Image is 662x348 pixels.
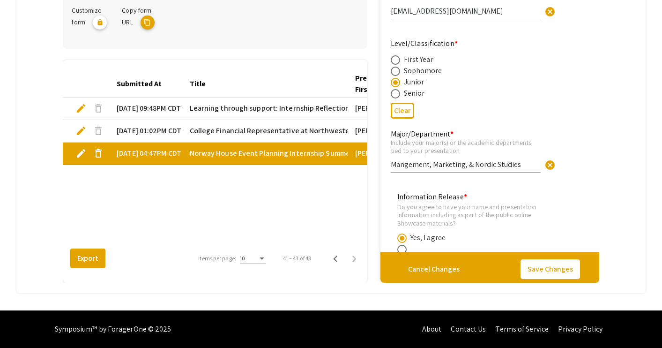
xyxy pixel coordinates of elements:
[72,6,101,26] span: Customize form
[117,78,170,90] div: Submitted At
[391,138,541,155] div: Include your major(s) or the academic departments tied to your presentation
[198,254,236,263] div: Items per page:
[190,103,427,114] span: Learning through support: Internship Reflections– [GEOGRAPHIC_DATA]
[190,78,214,90] div: Title
[495,324,549,334] a: Terms of Service
[190,148,371,159] span: Norway House Event Planning Internship Summer 2025
[109,143,182,165] mat-cell: [DATE] 04:47PM CDT
[109,120,182,143] mat-cell: [DATE] 01:02PM CDT
[541,1,559,20] button: Clear
[190,78,206,90] div: Title
[122,6,151,26] span: Copy form URL
[109,98,182,120] mat-cell: [DATE] 09:48PM CDT
[391,6,541,16] input: Type Here
[93,148,104,159] span: delete
[391,159,541,169] input: Type Here
[410,232,446,243] div: Yes, I agree
[355,73,404,95] div: Presenter 1 First Name
[117,78,162,90] div: Submitted At
[93,15,107,30] mat-icon: lock
[326,249,345,268] button: Previous page
[558,324,602,334] a: Privacy Policy
[355,73,413,95] div: Presenter 1 First Name
[397,192,467,202] mat-label: Information Release
[404,88,425,99] div: Senior
[544,6,556,17] span: cancel
[93,125,104,136] span: delete
[544,159,556,171] span: cancel
[404,76,424,88] div: Junior
[240,255,245,262] span: 10
[521,259,580,279] button: Save Changes
[7,306,40,341] iframe: Chat
[190,125,381,136] span: College Financial Representative at Northwestern Mutual
[401,259,467,279] button: Cancel Changes
[93,103,104,114] span: delete
[240,255,266,262] mat-select: Items per page:
[348,120,420,143] mat-cell: [PERSON_NAME]
[75,103,87,114] span: edit
[391,38,458,48] mat-label: Level/Classification
[141,15,155,30] mat-icon: copy URL
[391,129,454,139] mat-label: Major/Department
[283,254,311,263] div: 41 – 43 of 43
[348,98,420,120] mat-cell: [PERSON_NAME]
[75,148,87,159] span: edit
[397,203,540,227] div: Do you agree to have your name and presentation information including as part of the public onlin...
[348,143,420,165] mat-cell: [PERSON_NAME]
[404,65,442,76] div: Sophomore
[55,310,171,348] div: Symposium™ by ForagerOne © 2025
[404,54,433,65] div: First Year
[541,155,559,174] button: Clear
[422,324,442,334] a: About
[70,249,105,268] button: Export
[391,103,414,118] button: Clear
[345,249,364,268] button: Next page
[451,324,486,334] a: Contact Us
[75,125,87,136] span: edit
